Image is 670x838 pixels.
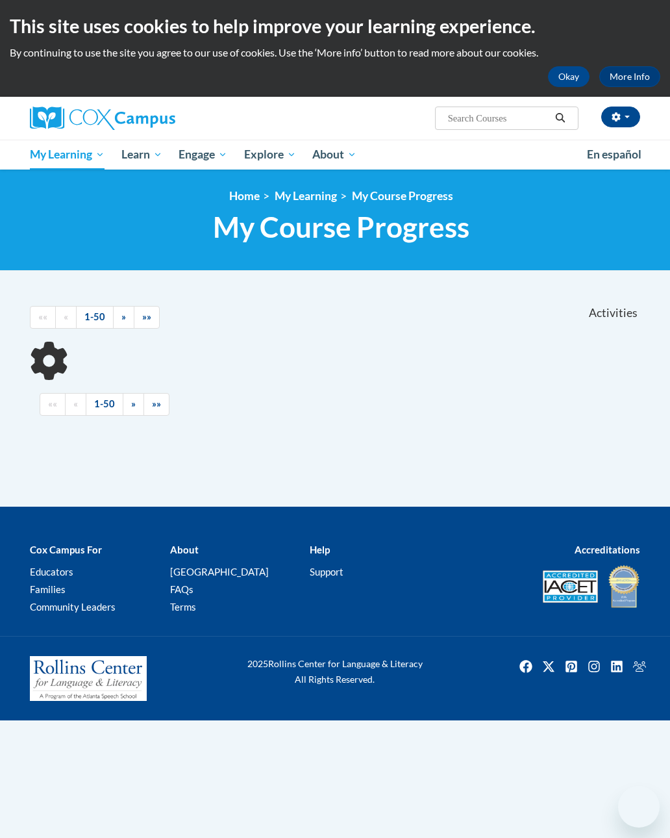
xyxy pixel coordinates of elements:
span: Explore [244,147,296,162]
a: Previous [55,306,77,329]
span: »» [152,398,161,409]
a: My Learning [21,140,113,170]
a: FAQs [170,583,193,595]
h2: This site uses cookies to help improve your learning experience. [10,13,660,39]
span: En español [587,147,641,161]
a: 1-50 [86,393,123,416]
input: Search Courses [447,110,551,126]
div: Main menu [20,140,650,170]
span: »» [142,311,151,322]
img: Instagram icon [584,656,604,677]
a: My Course Progress [352,189,453,203]
a: Begining [30,306,56,329]
a: Cox Campus [30,107,220,130]
span: Engage [179,147,227,162]
a: Facebook Group [629,656,650,677]
p: By continuing to use the site you agree to our use of cookies. Use the ‘More info’ button to read... [10,45,660,60]
a: En español [578,141,650,168]
button: Account Settings [601,107,640,127]
span: Activities [589,306,638,320]
b: Accreditations [575,544,640,555]
a: Support [310,566,343,578]
a: Home [229,189,260,203]
b: Help [310,544,330,555]
img: LinkedIn icon [606,656,627,677]
a: [GEOGRAPHIC_DATA] [170,566,269,578]
button: Search [551,110,570,126]
a: Begining [40,393,66,416]
span: 2025 [247,658,268,669]
a: End [134,306,160,329]
span: Learn [121,147,162,162]
span: » [131,398,136,409]
a: Engage [170,140,236,170]
span: About [312,147,356,162]
a: My Learning [275,189,337,203]
span: My Learning [30,147,105,162]
span: «« [38,311,47,322]
a: Terms [170,601,196,613]
a: More Info [599,66,660,87]
b: Cox Campus For [30,544,102,555]
a: Twitter [538,656,559,677]
img: Accredited IACET® Provider [543,570,598,603]
b: About [170,544,199,555]
button: Okay [548,66,589,87]
a: Next [113,306,134,329]
a: Previous [65,393,86,416]
a: End [143,393,169,416]
a: Community Leaders [30,601,116,613]
a: Families [30,583,66,595]
img: IDA® Accredited [608,564,640,609]
span: « [64,311,68,322]
iframe: Button to launch messaging window [618,786,660,828]
img: Cox Campus [30,107,175,130]
img: Facebook group icon [629,656,650,677]
span: « [73,398,78,409]
a: Explore [236,140,304,170]
a: Facebook [515,656,536,677]
a: Educators [30,566,73,578]
span: » [121,311,126,322]
a: Learn [113,140,171,170]
a: Pinterest [561,656,582,677]
img: Twitter icon [538,656,559,677]
a: Next [123,393,144,416]
a: 1-50 [76,306,114,329]
a: Linkedin [606,656,627,677]
span: «« [48,398,57,409]
a: Instagram [584,656,604,677]
img: Rollins Center for Language & Literacy - A Program of the Atlanta Speech School [30,656,147,702]
img: Pinterest icon [561,656,582,677]
span: My Course Progress [213,210,469,244]
a: About [304,140,366,170]
img: Facebook icon [515,656,536,677]
div: Rollins Center for Language & Literacy All Rights Reserved. [230,656,440,687]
